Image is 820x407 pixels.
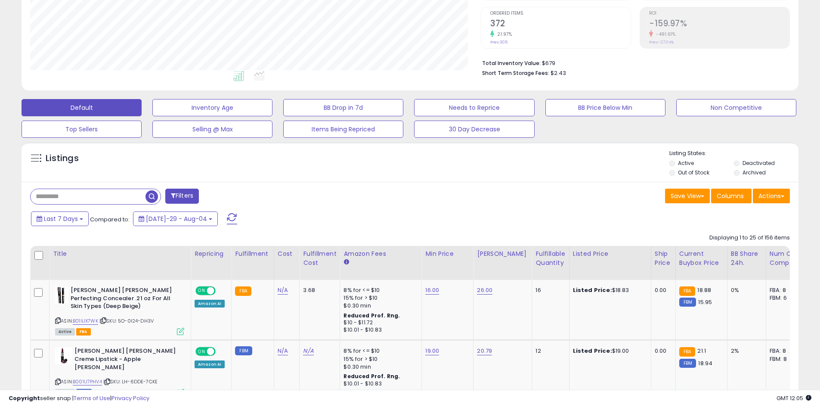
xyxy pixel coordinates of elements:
[46,152,79,165] h5: Listings
[535,347,562,355] div: 12
[235,286,251,296] small: FBA
[303,347,313,355] a: N/A
[73,378,102,385] a: B001U7PHV4
[278,249,296,258] div: Cost
[698,298,712,306] span: 15.95
[71,286,175,313] b: [PERSON_NAME] [PERSON_NAME] Perfecting Concealer .21 oz For All Skin Types (Deep Beige)
[343,286,415,294] div: 8% for <= $10
[573,249,647,258] div: Listed Price
[731,347,759,355] div: 2%
[425,249,470,258] div: Min Price
[343,380,415,388] div: $10.01 - $10.83
[649,19,789,30] h2: -159.97%
[665,189,710,203] button: Save View
[770,347,798,355] div: FBA: 8
[655,286,669,294] div: 0.00
[196,287,207,295] span: ON
[490,19,631,30] h2: 372
[679,286,695,296] small: FBA
[482,57,783,68] li: $679
[195,249,228,258] div: Repricing
[343,347,415,355] div: 8% for <= $10
[414,121,534,138] button: 30 Day Decrease
[770,355,798,363] div: FBM: 8
[678,169,709,176] label: Out of Stock
[111,394,149,402] a: Privacy Policy
[655,249,672,267] div: Ship Price
[235,346,252,355] small: FBM
[165,189,199,204] button: Filters
[343,249,418,258] div: Amazon Fees
[679,298,696,307] small: FBM
[697,347,706,355] span: 21.1
[731,249,762,267] div: BB Share 24h.
[573,286,644,294] div: $18.83
[551,69,566,77] span: $2.43
[477,249,528,258] div: [PERSON_NAME]
[649,40,674,45] small: Prev: -27.04%
[535,286,562,294] div: 16
[770,249,801,267] div: Num of Comp.
[573,286,612,294] b: Listed Price:
[9,394,40,402] strong: Copyright
[152,121,272,138] button: Selling @ Max
[196,348,207,355] span: ON
[152,99,272,116] button: Inventory Age
[679,359,696,368] small: FBM
[55,347,72,364] img: 31CtCMSXPSL._SL40_.jpg
[53,249,187,258] div: Title
[278,286,288,295] a: N/A
[482,69,549,77] b: Short Term Storage Fees:
[76,328,91,336] span: FBA
[697,286,711,294] span: 18.88
[573,347,644,355] div: $19.00
[655,347,669,355] div: 0.00
[669,149,798,158] p: Listing States:
[343,326,415,334] div: $10.01 - $10.83
[494,31,512,37] small: 21.97%
[31,211,89,226] button: Last 7 Days
[676,99,796,116] button: Non Competitive
[283,99,403,116] button: BB Drop in 7d
[535,249,565,267] div: Fulfillable Quantity
[343,355,415,363] div: 15% for > $10
[477,347,492,355] a: 20.79
[753,189,790,203] button: Actions
[425,286,439,295] a: 16.00
[55,328,75,336] span: All listings currently available for purchase on Amazon
[343,312,400,319] b: Reduced Prof. Rng.
[777,394,811,402] span: 2025-08-12 12:05 GMT
[44,214,78,223] span: Last 7 Days
[303,286,333,294] div: 3.68
[343,363,415,371] div: $0.30 min
[343,373,400,380] b: Reduced Prof. Rng.
[731,286,759,294] div: 0%
[743,169,766,176] label: Archived
[477,286,492,295] a: 26.00
[74,394,110,402] a: Terms of Use
[545,99,665,116] button: BB Price Below Min
[679,249,724,267] div: Current Buybox Price
[770,294,798,302] div: FBM: 6
[214,348,228,355] span: OFF
[649,11,789,16] span: ROI
[717,192,744,200] span: Columns
[343,258,349,266] small: Amazon Fees.
[678,159,694,167] label: Active
[482,59,541,67] b: Total Inventory Value:
[73,317,98,325] a: B01ILIX7WK
[146,214,207,223] span: [DATE]-29 - Aug-04
[283,121,403,138] button: Items Being Repriced
[55,286,68,304] img: 41D1UgZGbiL._SL40_.jpg
[90,215,130,224] span: Compared to:
[22,121,142,138] button: Top Sellers
[770,286,798,294] div: FBA: 8
[133,211,218,226] button: [DATE]-29 - Aug-04
[698,359,712,367] span: 18.94
[303,249,336,267] div: Fulfillment Cost
[490,11,631,16] span: Ordered Items
[74,347,179,373] b: [PERSON_NAME] [PERSON_NAME] Creme Lipstick - Apple [PERSON_NAME]
[679,347,695,357] small: FBA
[743,159,775,167] label: Deactivated
[195,360,225,368] div: Amazon AI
